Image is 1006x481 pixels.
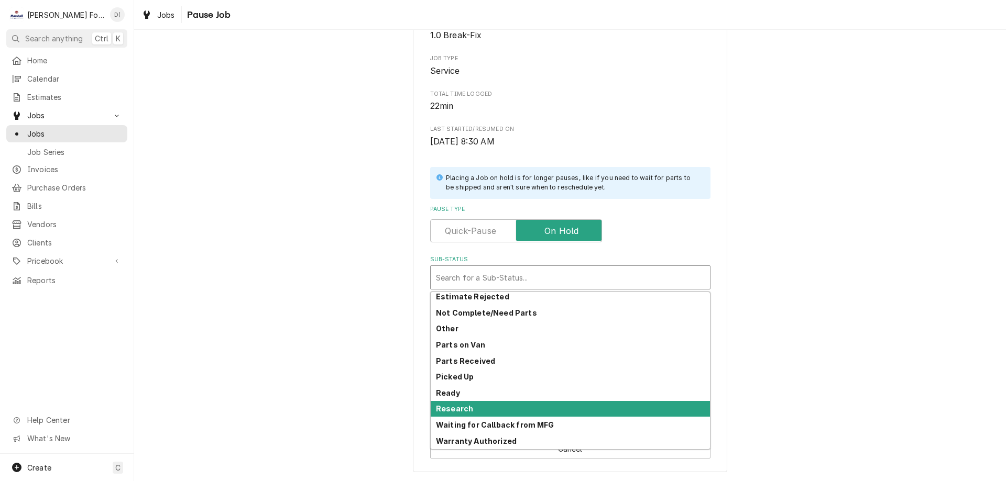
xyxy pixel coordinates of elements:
strong: Research [436,404,473,413]
a: Go to What's New [6,430,127,447]
span: Estimates [27,92,122,103]
div: Job Type [430,54,710,77]
span: Vendors [27,219,122,230]
span: Invoices [27,164,122,175]
div: Marshall Food Equipment Service's Avatar [9,7,24,22]
a: Reports [6,272,127,289]
strong: Not Complete/Need Parts [436,308,537,317]
label: Sub-Status [430,255,710,264]
a: Invoices [6,161,127,178]
a: Purchase Orders [6,179,127,196]
strong: Other [436,324,458,333]
span: Last Started/Resumed On [430,125,710,133]
div: Last Started/Resumed On [430,125,710,148]
span: Ctrl [95,33,108,44]
label: Pause Type [430,205,710,214]
span: What's New [27,433,121,444]
span: Total Time Logged [430,90,710,98]
span: Total Time Logged [430,100,710,113]
span: Jobs [27,128,122,139]
a: Estimates [6,88,127,106]
a: Clients [6,234,127,251]
strong: Parts on Van [436,340,485,349]
strong: Ready [436,388,460,397]
span: Job Series [27,147,122,158]
div: Placing a Job on hold is for longer pauses, like if you need to wait for parts to be shipped and ... [446,173,700,193]
span: Last Started/Resumed On [430,136,710,148]
span: C [115,462,121,473]
strong: Picked Up [436,372,474,381]
span: Pricebook [27,255,106,266]
div: M [9,7,24,22]
strong: Estimate Rejected [436,292,509,301]
span: Jobs [157,9,175,20]
a: Bills [6,197,127,215]
span: Pause Job [184,8,231,22]
span: Home [27,55,122,66]
button: Search anythingCtrlK [6,29,127,48]
span: K [116,33,121,44]
span: Jobs [27,110,106,121]
span: Help Center [27,415,121,426]
a: Go to Pricebook [6,252,127,270]
span: Reports [27,275,122,286]
div: D( [110,7,125,22]
div: Pause Type [430,205,710,242]
span: Job Type [430,54,710,63]
strong: Warranty Authorized [436,437,517,445]
span: Service [430,66,460,76]
span: Job Type [430,65,710,77]
div: Sub-Status [430,255,710,289]
span: Create [27,463,51,472]
a: Job Series [6,143,127,161]
a: Go to Jobs [6,107,127,124]
div: [PERSON_NAME] Food Equipment Service [27,9,104,20]
button: Cancel [430,439,710,458]
a: Go to Help Center [6,411,127,429]
a: Home [6,52,127,69]
div: Derek Testa (81)'s Avatar [110,7,125,22]
span: [DATE] 8:30 AM [430,137,495,147]
span: Service Type [430,29,710,42]
span: 1.0 Break-Fix [430,30,482,40]
span: Bills [27,200,122,211]
span: Calendar [27,73,122,84]
a: Calendar [6,70,127,87]
span: 22min [430,101,454,111]
a: Vendors [6,216,127,233]
strong: Parts Received [436,356,495,365]
div: Service Type [430,19,710,42]
span: Clients [27,237,122,248]
strong: Waiting for Callback from MFG [436,420,554,429]
a: Jobs [6,125,127,142]
div: Total Time Logged [430,90,710,113]
span: Purchase Orders [27,182,122,193]
a: Jobs [137,6,179,24]
span: Search anything [25,33,83,44]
